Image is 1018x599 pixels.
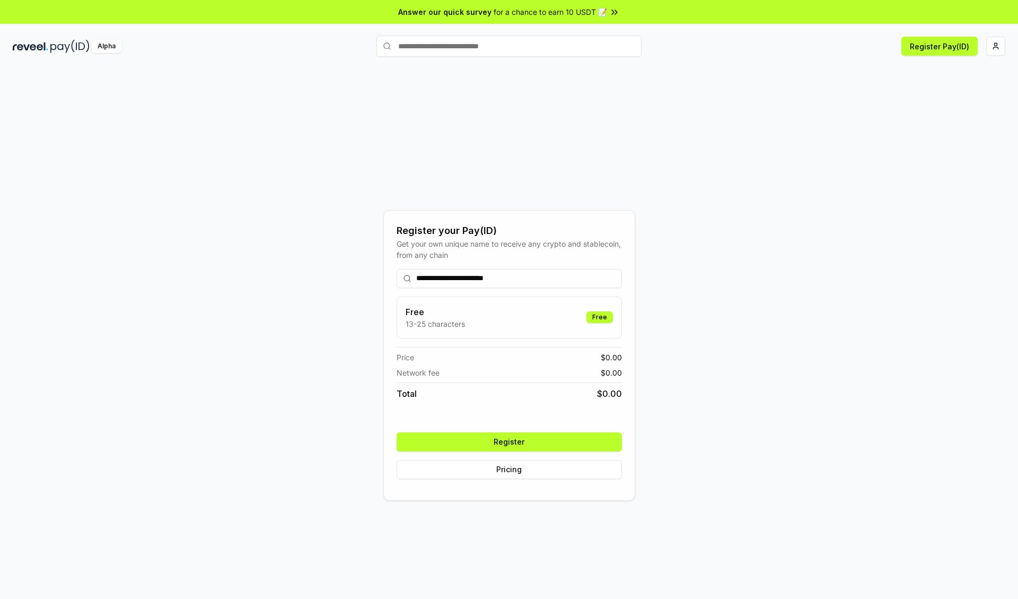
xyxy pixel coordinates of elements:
[92,40,121,53] div: Alpha
[601,367,622,378] span: $ 0.00
[397,238,622,261] div: Get your own unique name to receive any crypto and stablecoin, from any chain
[397,432,622,452] button: Register
[397,223,622,238] div: Register your Pay(ID)
[13,40,48,53] img: reveel_dark
[601,352,622,363] span: $ 0.00
[406,318,465,329] p: 13-25 characters
[397,460,622,479] button: Pricing
[597,387,622,400] span: $ 0.00
[397,367,440,378] span: Network fee
[50,40,90,53] img: pay_id
[494,6,607,18] span: for a chance to earn 10 USDT 📝
[398,6,492,18] span: Answer our quick survey
[397,352,414,363] span: Price
[397,387,417,400] span: Total
[901,37,978,56] button: Register Pay(ID)
[406,306,465,318] h3: Free
[586,311,613,323] div: Free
